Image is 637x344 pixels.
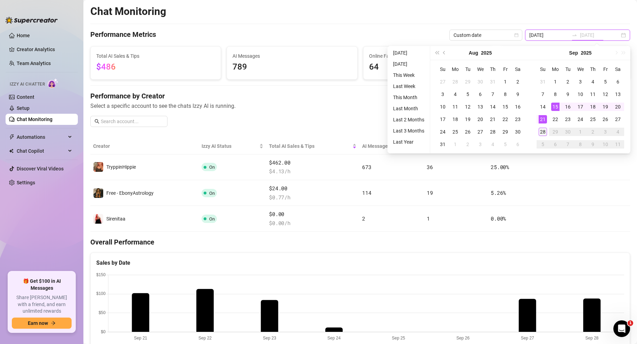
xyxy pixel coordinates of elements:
td: 2025-08-31 [537,75,549,88]
span: 64 [369,61,488,74]
th: Fr [499,63,512,75]
span: Earn now [28,320,48,326]
img: Sirenitaa [93,214,103,224]
span: 0.00 % [491,215,506,222]
td: 2025-08-18 [449,113,462,126]
div: 2 [464,140,472,149]
div: 23 [564,115,572,123]
td: 2025-08-15 [499,101,512,113]
li: Last Week [390,82,427,90]
div: 27 [614,115,622,123]
div: 4 [589,78,597,86]
div: 17 [439,115,447,123]
td: 2025-09-08 [549,88,562,101]
div: 5 [501,140,509,149]
div: 15 [501,103,509,111]
span: AI Messages [362,142,416,150]
a: Setup [17,105,30,111]
td: 2025-09-23 [562,113,574,126]
div: 3 [576,78,585,86]
td: 2025-08-20 [474,113,487,126]
a: Team Analytics [17,61,51,66]
span: TryppinHippie [106,164,136,170]
td: 2025-09-02 [562,75,574,88]
td: 2025-09-27 [612,113,624,126]
td: 2025-10-08 [574,138,587,151]
div: 6 [514,140,522,149]
div: 3 [601,128,610,136]
span: $ 0.00 /h [269,219,357,227]
a: Settings [17,180,35,185]
td: 2025-09-30 [562,126,574,138]
td: 2025-08-17 [436,113,449,126]
th: Th [487,63,499,75]
td: 2025-09-11 [587,88,599,101]
div: 6 [476,90,484,98]
div: 1 [451,140,459,149]
span: Custom date [454,30,518,40]
div: 10 [439,103,447,111]
span: 789 [232,61,351,74]
th: AI Messages [359,138,424,154]
td: 2025-08-01 [499,75,512,88]
div: 27 [439,78,447,86]
div: 24 [576,115,585,123]
div: 20 [476,115,484,123]
div: 25 [589,115,597,123]
div: 23 [514,115,522,123]
div: 11 [589,90,597,98]
span: thunderbolt [9,134,15,140]
span: Online Fans Contacted [369,52,488,60]
td: 2025-09-07 [537,88,549,101]
td: 2025-09-06 [612,75,624,88]
div: 5 [539,140,547,149]
td: 2025-08-13 [474,101,487,113]
td: 2025-08-03 [436,88,449,101]
div: 28 [539,128,547,136]
td: 2025-08-24 [436,126,449,138]
div: 31 [539,78,547,86]
td: 2025-07-29 [462,75,474,88]
th: Sa [612,63,624,75]
span: 673 [362,163,371,170]
td: 2025-08-09 [512,88,524,101]
div: 18 [451,115,459,123]
div: 9 [514,90,522,98]
td: 2025-09-20 [612,101,624,113]
h2: Chat Monitoring [90,5,166,18]
span: Total AI Sales & Tips [96,52,215,60]
span: to [572,32,577,38]
td: 2025-08-04 [449,88,462,101]
td: 2025-10-05 [537,138,549,151]
a: Creator Analytics [17,44,72,55]
td: 2025-08-08 [499,88,512,101]
li: Last 2 Months [390,115,427,124]
span: 1 [427,215,430,222]
div: 7 [539,90,547,98]
div: 22 [551,115,560,123]
div: 30 [514,128,522,136]
td: 2025-08-22 [499,113,512,126]
div: 1 [501,78,509,86]
td: 2025-10-09 [587,138,599,151]
div: 30 [476,78,484,86]
h4: Performance by Creator [90,91,630,101]
div: 3 [439,90,447,98]
span: Free - EbonyAstrology [106,190,154,196]
td: 2025-08-31 [436,138,449,151]
th: Fr [599,63,612,75]
img: AI Chatter [48,78,58,88]
div: 5 [464,90,472,98]
input: End date [580,31,620,39]
td: 2025-08-21 [487,113,499,126]
button: Choose a month [569,46,578,60]
td: 2025-09-25 [587,113,599,126]
div: 26 [601,115,610,123]
span: On [209,165,215,170]
div: 4 [451,90,459,98]
button: Choose a year [581,46,591,60]
li: [DATE] [390,49,427,57]
div: 20 [614,103,622,111]
div: 4 [614,128,622,136]
td: 2025-07-28 [449,75,462,88]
